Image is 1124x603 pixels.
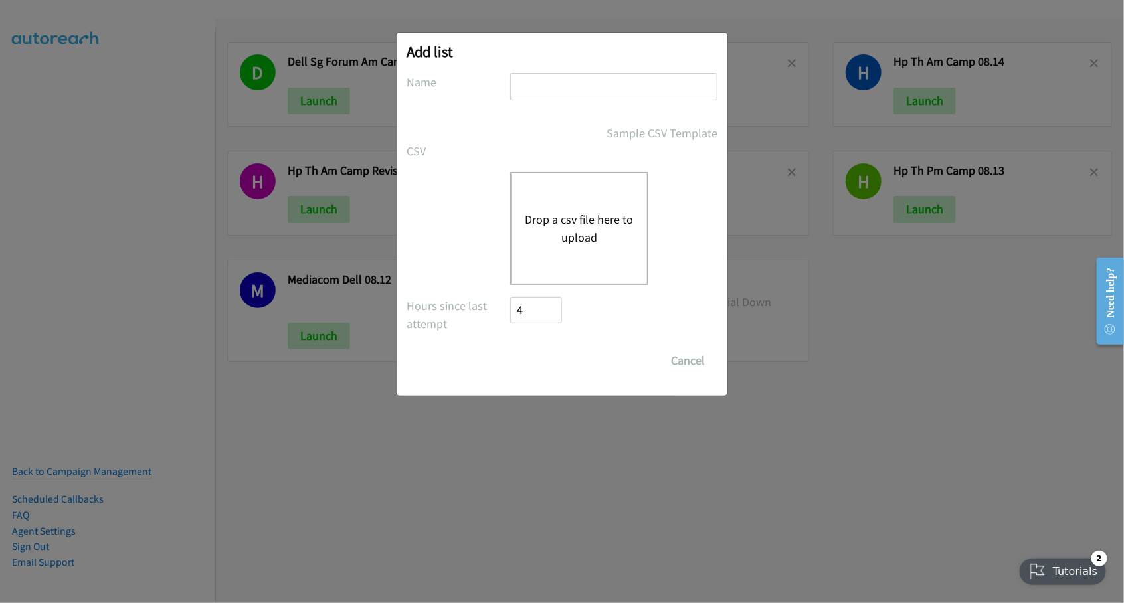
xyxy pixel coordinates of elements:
iframe: Resource Center [1085,248,1124,354]
button: Drop a csv file here to upload [525,211,634,246]
iframe: Checklist [1012,545,1114,593]
label: Hours since last attempt [407,297,510,333]
button: Cancel [658,347,717,374]
a: Sample CSV Template [607,124,717,142]
label: CSV [407,142,510,160]
label: Name [407,73,510,91]
h2: Add list [407,43,717,61]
